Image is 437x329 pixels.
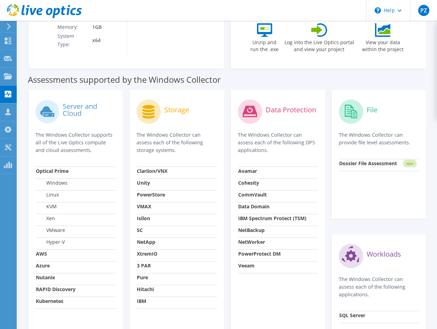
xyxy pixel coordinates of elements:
strong: CommVault [238,191,267,198]
strong: SC [137,227,143,233]
strong: PowerProtect DM [238,250,281,257]
p: The Windows Collector can assess each of the following storage systems. [136,131,217,154]
label: Unzip and run the .exe [249,37,281,53]
span: PZ [418,5,429,16]
p: The Windows Collector can assess each of the following applications. [339,275,419,298]
label: Data Protection [266,106,316,113]
strong: Dossier File Assessment [339,160,397,167]
strong: RAPID Discovery [36,286,76,292]
label: View your data within the project [358,37,408,53]
strong: IBM [137,298,146,304]
label: Workloads [367,251,401,258]
strong: Veeam [238,262,255,269]
strong: Pure [137,274,148,281]
label: Windows [36,179,68,186]
p: The Windows Collector supports all of the Live Optics compute and cloud assessments. [36,131,116,154]
strong: IBM Spectrum Protect (TSM) [238,215,306,222]
td: x64 [87,32,121,49]
label: File [367,106,377,113]
label: Xen [36,215,55,222]
strong: Azure [36,262,50,269]
strong: VMAX [137,203,151,210]
strong: Optical Prime [36,168,69,174]
td: Memory: [57,23,87,32]
strong: SQL Server [339,312,365,319]
td: System Type: [57,32,87,49]
strong: Clariion/VNX [137,168,167,174]
strong: Kubernetes [36,298,63,304]
label: Linux [36,191,59,198]
label: VMware [36,227,65,234]
label: Server and Cloud [63,103,116,117]
strong: NetWorker [238,239,265,245]
label: Assessments supported by the Windows Collector [28,76,221,83]
strong: AWS [36,250,47,257]
tspan: NEW! [406,162,413,166]
strong: NetBackup [238,227,265,233]
label: Log into the Live Optics portal and view your project [284,37,354,53]
p: The Windows Collector can provide file level assessments. [339,131,419,146]
strong: 3 PAR [137,262,151,269]
strong: Hitachi [137,286,154,292]
label: KVM [36,203,57,210]
td: 1GB [87,23,121,32]
p: The Windows Collector can assess each of the following DPS applications. [238,131,318,154]
strong: Nutanix [36,274,55,281]
strong: Data Domain [238,203,270,210]
strong: Unity [137,179,150,186]
strong: NetApp [137,239,155,245]
strong: Avamar [238,168,257,174]
strong: XtremIO [137,250,157,257]
strong: Cohesity [238,179,259,186]
svg: \n [375,7,381,14]
label: Storage [164,106,189,113]
strong: PowerStore [137,191,165,198]
label: Hyper-V [36,239,65,246]
strong: Isilon [137,215,150,222]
